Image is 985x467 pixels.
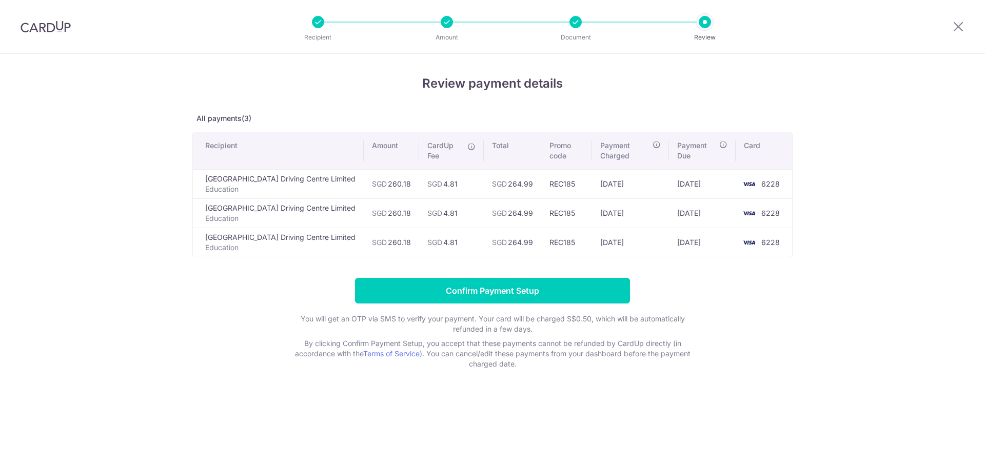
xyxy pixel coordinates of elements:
span: SGD [372,209,387,217]
td: 4.81 [419,169,484,198]
span: 6228 [761,179,780,188]
td: [GEOGRAPHIC_DATA] Driving Centre Limited [193,198,364,228]
td: [DATE] [592,198,668,228]
span: SGD [372,238,387,247]
td: 264.99 [484,169,541,198]
td: 264.99 [484,198,541,228]
span: SGD [492,179,507,188]
span: 6228 [761,209,780,217]
th: Recipient [193,132,364,169]
td: 4.81 [419,198,484,228]
span: SGD [427,179,442,188]
span: 6228 [761,238,780,247]
p: Education [205,242,356,253]
td: 260.18 [364,198,419,228]
th: Amount [364,132,419,169]
td: 260.18 [364,228,419,257]
p: You will get an OTP via SMS to verify your payment. Your card will be charged S$0.50, which will ... [287,314,698,334]
td: [DATE] [669,198,736,228]
span: SGD [372,179,387,188]
td: [DATE] [592,169,668,198]
p: By clicking Confirm Payment Setup, you accept that these payments cannot be refunded by CardUp di... [287,338,698,369]
span: SGD [427,209,442,217]
th: Total [484,132,541,169]
img: <span class="translation_missing" title="translation missing: en.account_steps.new_confirm_form.b... [739,207,759,219]
p: Recipient [280,32,356,43]
th: Card [736,132,792,169]
td: 4.81 [419,228,484,257]
input: Confirm Payment Setup [355,278,630,303]
td: REC185 [541,198,593,228]
td: [DATE] [669,169,736,198]
p: Education [205,213,356,224]
span: SGD [492,238,507,247]
td: 260.18 [364,169,419,198]
span: CardUp Fee [427,140,462,161]
p: Review [667,32,743,43]
img: <span class="translation_missing" title="translation missing: en.account_steps.new_confirm_form.b... [739,178,759,190]
img: <span class="translation_missing" title="translation missing: en.account_steps.new_confirm_form.b... [739,236,759,249]
th: Promo code [541,132,593,169]
p: Document [538,32,614,43]
td: [DATE] [669,228,736,257]
span: SGD [427,238,442,247]
td: REC185 [541,169,593,198]
td: [GEOGRAPHIC_DATA] Driving Centre Limited [193,228,364,257]
span: SGD [492,209,507,217]
td: 264.99 [484,228,541,257]
h4: Review payment details [192,74,793,93]
a: Terms of Service [363,349,420,358]
p: Amount [409,32,485,43]
img: CardUp [21,21,71,33]
span: Payment Due [677,140,716,161]
p: Education [205,184,356,194]
span: Payment Charged [600,140,649,161]
td: [DATE] [592,228,668,257]
td: [GEOGRAPHIC_DATA] Driving Centre Limited [193,169,364,198]
p: All payments(3) [192,113,793,124]
td: REC185 [541,228,593,257]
